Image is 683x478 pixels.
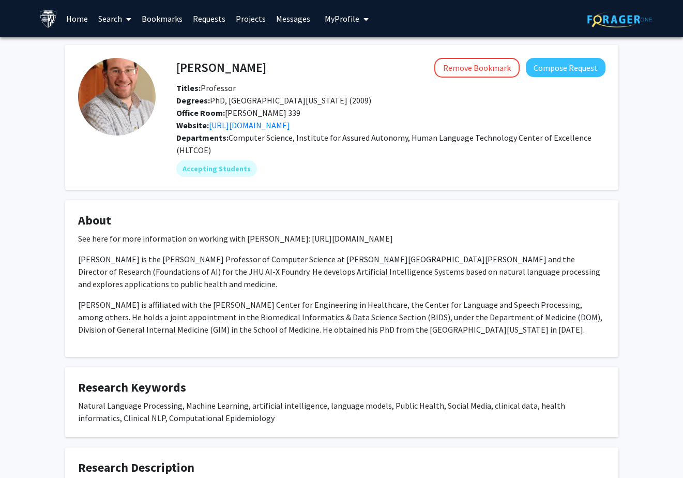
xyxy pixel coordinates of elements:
[209,120,290,130] a: Opens in a new tab
[93,1,136,37] a: Search
[78,298,605,336] p: [PERSON_NAME] is affiliated with the [PERSON_NAME] Center for Engineering in Healthcare, the Cent...
[231,1,271,37] a: Projects
[176,160,257,177] mat-chip: Accepting Students
[78,253,605,290] p: [PERSON_NAME] is the [PERSON_NAME] Professor of Computer Science at [PERSON_NAME][GEOGRAPHIC_DATA...
[587,11,652,27] img: ForagerOne Logo
[271,1,315,37] a: Messages
[176,58,266,77] h4: [PERSON_NAME]
[176,95,210,106] b: Degrees:
[325,13,359,24] span: My Profile
[176,108,300,118] span: [PERSON_NAME] 339
[176,95,371,106] span: PhD, [GEOGRAPHIC_DATA][US_STATE] (2009)
[78,58,156,136] img: Profile Picture
[39,10,57,28] img: Johns Hopkins University Logo
[526,58,605,77] button: Compose Request to Mark Dredze
[176,120,209,130] b: Website:
[78,232,605,245] p: See here for more information on working with [PERSON_NAME]: [URL][DOMAIN_NAME]
[176,83,201,93] b: Titles:
[78,460,605,475] h4: Research Description
[78,399,605,424] div: Natural Language Processing, Machine Learning, artificial intelligence, language models, Public H...
[78,213,605,228] h4: About
[8,431,44,470] iframe: Chat
[176,108,225,118] b: Office Room:
[78,380,605,395] h4: Research Keywords
[188,1,231,37] a: Requests
[61,1,93,37] a: Home
[176,83,236,93] span: Professor
[136,1,188,37] a: Bookmarks
[176,132,229,143] b: Departments:
[434,58,520,78] button: Remove Bookmark
[176,132,591,155] span: Computer Science, Institute for Assured Autonomy, Human Language Technology Center of Excellence ...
